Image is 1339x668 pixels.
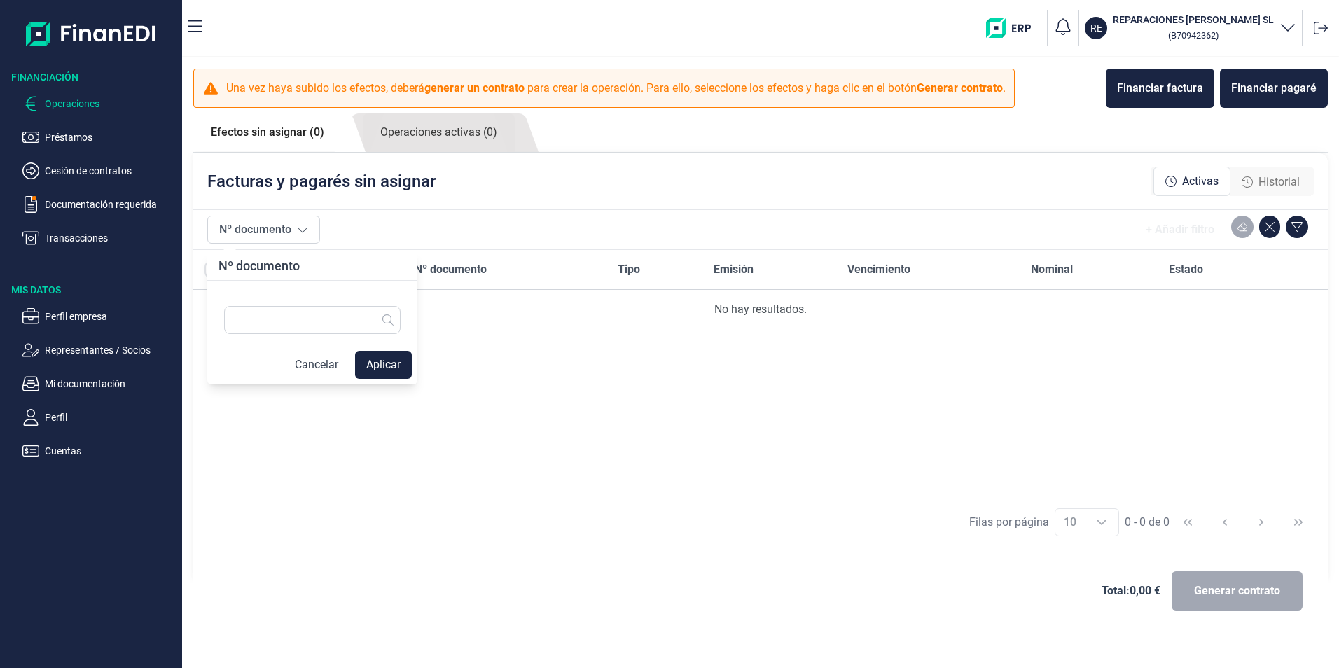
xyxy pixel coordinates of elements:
[986,18,1041,38] img: erp
[45,95,176,112] p: Operaciones
[1085,13,1296,43] button: REREPARACIONES [PERSON_NAME] SL (B70942362)
[1117,80,1203,97] div: Financiar factura
[22,342,176,359] button: Representantes / Socios
[207,252,417,384] div: Nº documentoCancelarAplicar
[284,351,349,379] button: Cancelar
[1282,506,1315,539] button: Last Page
[1085,509,1118,536] div: Choose
[22,443,176,459] button: Cuentas
[1125,517,1170,528] span: 0 - 0 de 0
[1231,80,1317,97] div: Financiar pagaré
[618,261,640,278] span: Tipo
[424,81,525,95] b: generar un contrato
[847,261,910,278] span: Vencimiento
[917,81,1003,95] b: Generar contrato
[45,375,176,392] p: Mi documentación
[1208,506,1242,539] button: Previous Page
[1102,583,1160,599] span: Total: 0,00 €
[22,162,176,179] button: Cesión de contratos
[45,308,176,325] p: Perfil empresa
[415,261,487,278] span: Nº documento
[45,409,176,426] p: Perfil
[207,216,320,244] button: Nº documento
[45,162,176,179] p: Cesión de contratos
[204,301,1317,318] div: No hay resultados.
[1106,69,1214,108] button: Financiar factura
[1220,69,1328,108] button: Financiar pagaré
[1244,506,1278,539] button: Next Page
[969,514,1049,531] div: Filas por página
[45,196,176,213] p: Documentación requerida
[1153,167,1230,196] div: Activas
[355,351,412,379] button: Aplicar
[45,230,176,246] p: Transacciones
[1230,168,1311,196] div: Historial
[1168,30,1219,41] small: Copiar cif
[1182,173,1219,190] span: Activas
[22,129,176,146] button: Préstamos
[1031,261,1073,278] span: Nominal
[22,375,176,392] button: Mi documentación
[363,113,515,152] a: Operaciones activas (0)
[22,95,176,112] button: Operaciones
[22,196,176,213] button: Documentación requerida
[22,308,176,325] button: Perfil empresa
[22,409,176,426] button: Perfil
[207,252,311,280] div: Nº documento
[26,11,157,56] img: Logo de aplicación
[45,129,176,146] p: Préstamos
[714,261,754,278] span: Emisión
[204,261,221,278] div: All items unselected
[1258,174,1300,190] span: Historial
[1171,506,1205,539] button: First Page
[1113,13,1274,27] h3: REPARACIONES [PERSON_NAME] SL
[45,342,176,359] p: Representantes / Socios
[22,230,176,246] button: Transacciones
[193,113,342,151] a: Efectos sin asignar (0)
[1169,261,1203,278] span: Estado
[226,80,1006,97] p: Una vez haya subido los efectos, deberá para crear la operación. Para ello, seleccione los efecto...
[207,170,436,193] p: Facturas y pagarés sin asignar
[45,443,176,459] p: Cuentas
[1090,21,1102,35] p: RE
